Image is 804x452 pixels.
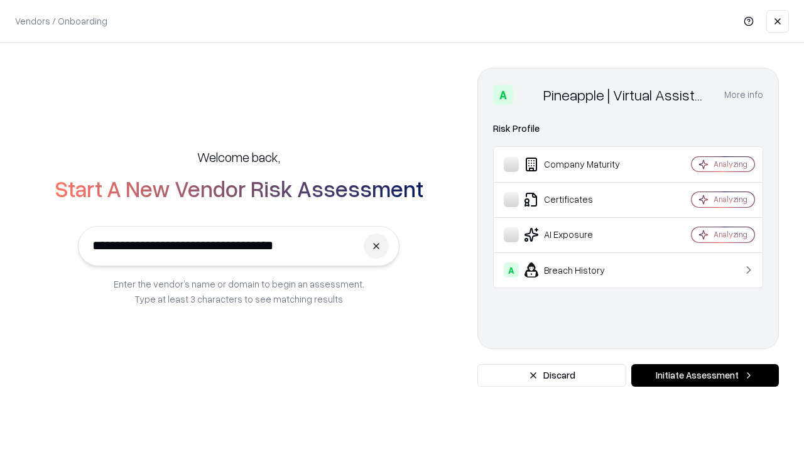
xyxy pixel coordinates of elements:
[543,85,709,105] div: Pineapple | Virtual Assistant Agency
[504,262,519,277] div: A
[477,364,626,387] button: Discard
[504,157,654,172] div: Company Maturity
[518,85,538,105] img: Pineapple | Virtual Assistant Agency
[493,121,763,136] div: Risk Profile
[504,192,654,207] div: Certificates
[197,148,280,166] h5: Welcome back,
[714,159,747,169] div: Analyzing
[724,83,763,106] button: More info
[504,262,654,277] div: Breach History
[55,176,423,201] h2: Start A New Vendor Risk Assessment
[114,276,364,306] p: Enter the vendor’s name or domain to begin an assessment. Type at least 3 characters to see match...
[504,227,654,242] div: AI Exposure
[714,229,747,240] div: Analyzing
[714,194,747,205] div: Analyzing
[493,85,513,105] div: A
[15,14,107,28] p: Vendors / Onboarding
[631,364,779,387] button: Initiate Assessment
